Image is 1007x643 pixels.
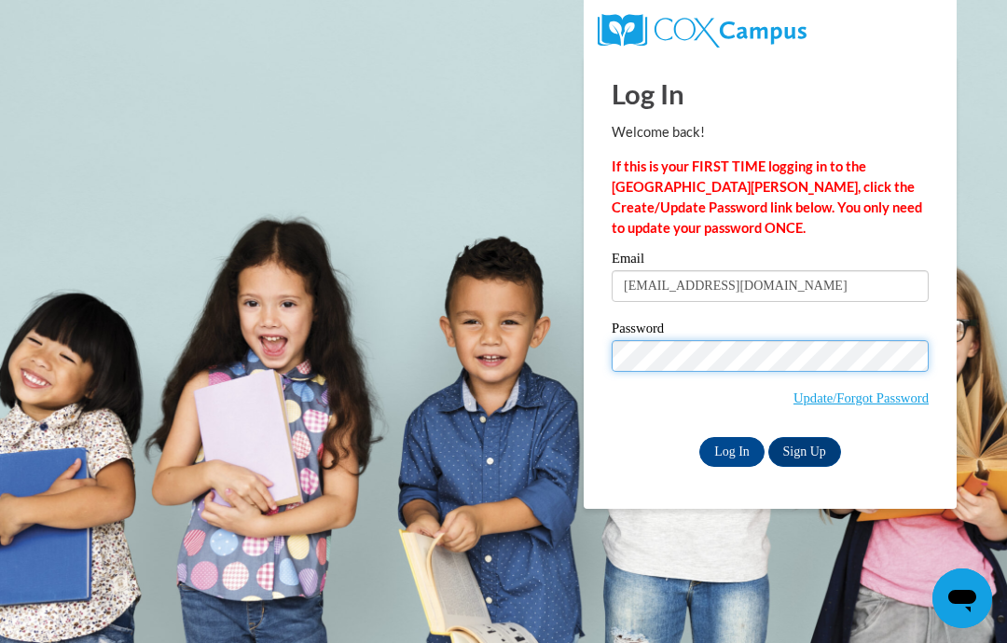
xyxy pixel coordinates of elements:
input: Log In [699,437,765,467]
iframe: Button to launch messaging window [932,568,992,628]
a: Sign Up [768,437,841,467]
img: COX Campus [598,14,807,48]
strong: If this is your FIRST TIME logging in to the [GEOGRAPHIC_DATA][PERSON_NAME], click the Create/Upd... [612,158,922,236]
label: Email [612,252,929,270]
label: Password [612,321,929,340]
h1: Log In [612,75,929,113]
p: Welcome back! [612,122,929,143]
a: Update/Forgot Password [793,390,929,405]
